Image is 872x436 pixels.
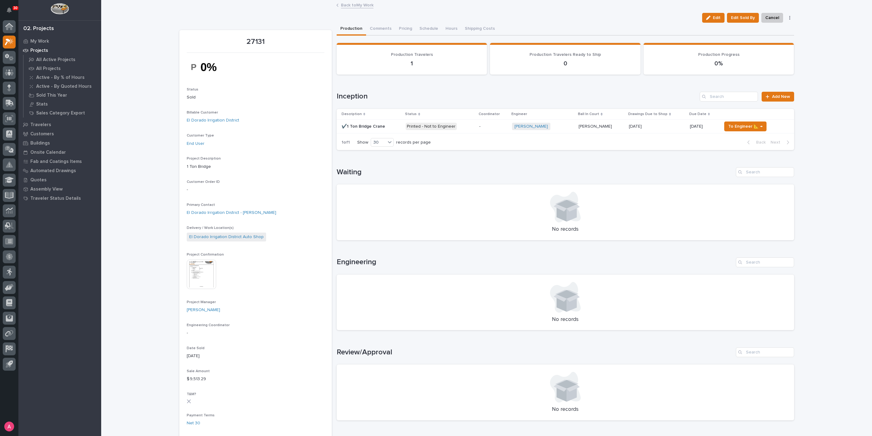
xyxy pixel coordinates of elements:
[30,159,82,164] p: Fab and Coatings Items
[366,23,395,36] button: Comments
[337,119,794,133] tr: ✔️1 Ton Bridge Crane✔️1 Ton Bridge Crane Printed - Not to Engineer-[PERSON_NAME] [PERSON_NAME][PE...
[514,124,548,129] a: [PERSON_NAME]
[342,111,362,118] p: Description
[23,25,54,32] div: 02. Projects
[187,164,324,170] p: 1 Ton Bridge
[30,48,48,53] p: Projects
[728,123,763,130] span: To Engineer 📐 →
[36,75,85,80] p: Active - By % of Hours
[18,157,101,166] a: Fab and Coatings Items
[24,64,101,73] a: All Projects
[689,111,706,118] p: Due Date
[24,55,101,64] a: All Active Projects
[187,134,214,137] span: Customer Type
[187,323,230,327] span: Engineering Coordinator
[337,258,733,267] h1: Engineering
[30,168,76,174] p: Automated Drawings
[18,138,101,148] a: Buildings
[629,123,643,129] p: [DATE]
[187,56,233,78] img: 9NSnu2zn9h3GJP-ngc6hWxzlv3VU2FGBBm7_wmYySoM
[187,346,205,350] span: Date Sold
[36,102,48,107] p: Stats
[416,23,442,36] button: Schedule
[344,60,480,67] p: 1
[187,203,215,207] span: Primary Contact
[187,88,198,91] span: Status
[187,37,324,46] p: 27131
[187,330,324,336] p: -
[628,111,667,118] p: Drawings Due to Shop
[187,253,224,257] span: Project Confirmation
[511,111,527,118] p: Engineer
[18,37,101,46] a: My Work
[187,420,200,426] a: Net 30
[13,6,17,10] p: 30
[742,140,768,145] button: Back
[391,52,433,57] span: Production Travelers
[187,300,216,304] span: Project Manager
[187,376,324,382] p: $ 9,513.29
[189,234,264,240] a: El Dorado Irrigation District Auto Shop
[702,13,725,23] button: Edit
[337,23,366,36] button: Production
[406,123,457,130] div: Printed - Not to Engineer
[24,91,101,99] a: Sold This Year
[30,150,66,155] p: Onsite Calendar
[357,140,368,145] p: Show
[727,13,759,23] button: Edit Sold By
[18,166,101,175] a: Automated Drawings
[36,110,85,116] p: Sales Category Export
[337,348,733,357] h1: Review/Approval
[36,57,75,63] p: All Active Projects
[187,392,196,396] span: T&M?
[479,111,500,118] p: Coordinator
[187,187,324,193] p: -
[187,157,221,160] span: Project Description
[8,7,16,17] div: Notifications30
[344,226,787,233] p: No records
[405,111,417,118] p: Status
[18,184,101,194] a: Assembly View
[36,66,61,71] p: All Projects
[30,131,54,137] p: Customers
[344,406,787,413] p: No records
[3,4,16,17] button: Notifications
[36,84,92,89] p: Active - By Quoted Hours
[341,1,373,8] a: Back toMy Work
[731,14,755,21] span: Edit Sold By
[187,369,210,373] span: Sale Amount
[337,92,698,101] h1: Inception
[51,3,69,14] img: Workspace Logo
[18,148,101,157] a: Onsite Calendar
[342,123,386,129] p: ✔️1 Ton Bridge Crane
[18,175,101,184] a: Quotes
[24,73,101,82] a: Active - By % of Hours
[578,111,599,118] p: Ball In Court
[736,257,794,267] input: Search
[187,94,324,101] p: Sold
[461,23,499,36] button: Shipping Costs
[736,167,794,177] input: Search
[765,14,779,21] span: Cancel
[18,194,101,203] a: Traveler Status Details
[187,111,218,114] span: Billable Customer
[30,122,51,128] p: Travelers
[651,60,787,67] p: 0%
[337,135,355,150] p: 1 of 1
[690,124,717,129] p: [DATE]
[396,140,431,145] p: records per page
[736,347,794,357] input: Search
[30,177,47,183] p: Quotes
[479,124,507,129] p: -
[18,120,101,129] a: Travelers
[18,129,101,138] a: Customers
[337,168,733,177] h1: Waiting
[344,316,787,323] p: No records
[30,196,81,201] p: Traveler Status Details
[187,226,234,230] span: Delivery / Work Location(s)
[698,52,740,57] span: Production Progress
[30,187,63,192] p: Assembly View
